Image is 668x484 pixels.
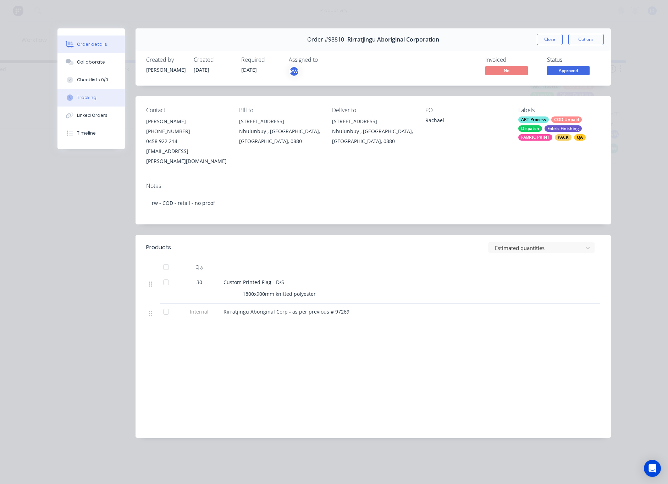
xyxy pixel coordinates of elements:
div: rw - COD - retail - no proof [146,192,600,214]
div: Checklists 0/0 [77,77,108,83]
span: No [485,66,528,75]
div: Nhulunbuy , [GEOGRAPHIC_DATA], [GEOGRAPHIC_DATA], 0880 [332,126,414,146]
div: Bill to [239,107,321,114]
div: Labels [518,107,600,114]
span: [DATE] [241,66,257,73]
div: [PHONE_NUMBER] [146,126,228,136]
div: QA [574,134,586,141]
div: Created by [146,56,185,63]
div: Rachael [425,116,507,126]
button: Collaborate [57,53,125,71]
div: [PERSON_NAME] [146,66,185,74]
div: 0458 922 214 [146,136,228,146]
div: Products [146,243,171,252]
div: Fabric Finishing [545,125,582,132]
div: Dispatch [518,125,542,132]
span: Rirratjingu Aboriginal Corp - as per previous # 97269 [223,308,349,315]
span: 30 [197,278,202,286]
div: [PERSON_NAME][PHONE_NUMBER]0458 922 214[EMAIL_ADDRESS][PERSON_NAME][DOMAIN_NAME] [146,116,228,166]
div: Qty [178,260,221,274]
div: Status [547,56,600,63]
div: PO [425,107,507,114]
div: Open Intercom Messenger [644,460,661,477]
div: Created [194,56,233,63]
button: Options [568,34,604,45]
div: [STREET_ADDRESS]Nhulunbuy , [GEOGRAPHIC_DATA], [GEOGRAPHIC_DATA], 0880 [332,116,414,146]
div: Collaborate [77,59,105,65]
div: Assigned to [289,56,360,63]
div: Contact [146,107,228,114]
button: Close [537,34,563,45]
button: Timeline [57,124,125,142]
div: Invoiced [485,56,539,63]
span: [DATE] [194,66,209,73]
div: Linked Orders [77,112,107,119]
div: Notes [146,183,600,189]
div: [STREET_ADDRESS]Nhulunbuy , [GEOGRAPHIC_DATA], [GEOGRAPHIC_DATA], 0880 [239,116,321,146]
div: Timeline [77,130,96,136]
button: Linked Orders [57,107,125,124]
button: Checklists 0/0 [57,71,125,89]
div: Tracking [77,94,96,101]
button: Order details [57,36,125,53]
span: Approved [547,66,590,75]
span: Custom Printed Flag - D/S [223,279,284,285]
button: RW [289,66,299,77]
button: Approved [547,66,590,77]
div: Required [241,56,280,63]
div: [STREET_ADDRESS] [332,116,414,126]
span: Rirratjingu Aboriginal Corporation [347,36,439,43]
div: [EMAIL_ADDRESS][PERSON_NAME][DOMAIN_NAME] [146,146,228,166]
div: Nhulunbuy , [GEOGRAPHIC_DATA], [GEOGRAPHIC_DATA], 0880 [239,126,321,146]
div: ART Process [518,116,549,123]
div: FABRIC PRINT [518,134,552,141]
div: [PERSON_NAME] [146,116,228,126]
div: Deliver to [332,107,414,114]
span: Order #98810 - [307,36,347,43]
div: Order details [77,41,107,48]
div: 1800x900mm knitted polyester [240,289,319,299]
span: Internal [181,308,218,315]
div: PACK [555,134,572,141]
button: Tracking [57,89,125,107]
div: COD Unpaid [551,116,582,123]
div: [STREET_ADDRESS] [239,116,321,126]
